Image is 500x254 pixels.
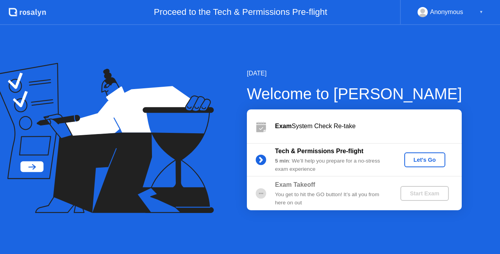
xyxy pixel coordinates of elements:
div: Start Exam [404,190,445,197]
div: Welcome to [PERSON_NAME] [247,82,462,106]
div: : We’ll help you prepare for a no-stress exam experience [275,157,387,173]
div: Anonymous [430,7,463,17]
button: Start Exam [400,186,448,201]
b: Exam [275,123,292,129]
div: You get to hit the GO button! It’s all you from here on out [275,191,387,207]
b: Exam Takeoff [275,181,315,188]
div: System Check Re-take [275,122,462,131]
div: ▼ [479,7,483,17]
button: Let's Go [404,152,445,167]
div: Let's Go [407,157,442,163]
b: Tech & Permissions Pre-flight [275,148,363,154]
div: [DATE] [247,69,462,78]
b: 5 min [275,158,289,164]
